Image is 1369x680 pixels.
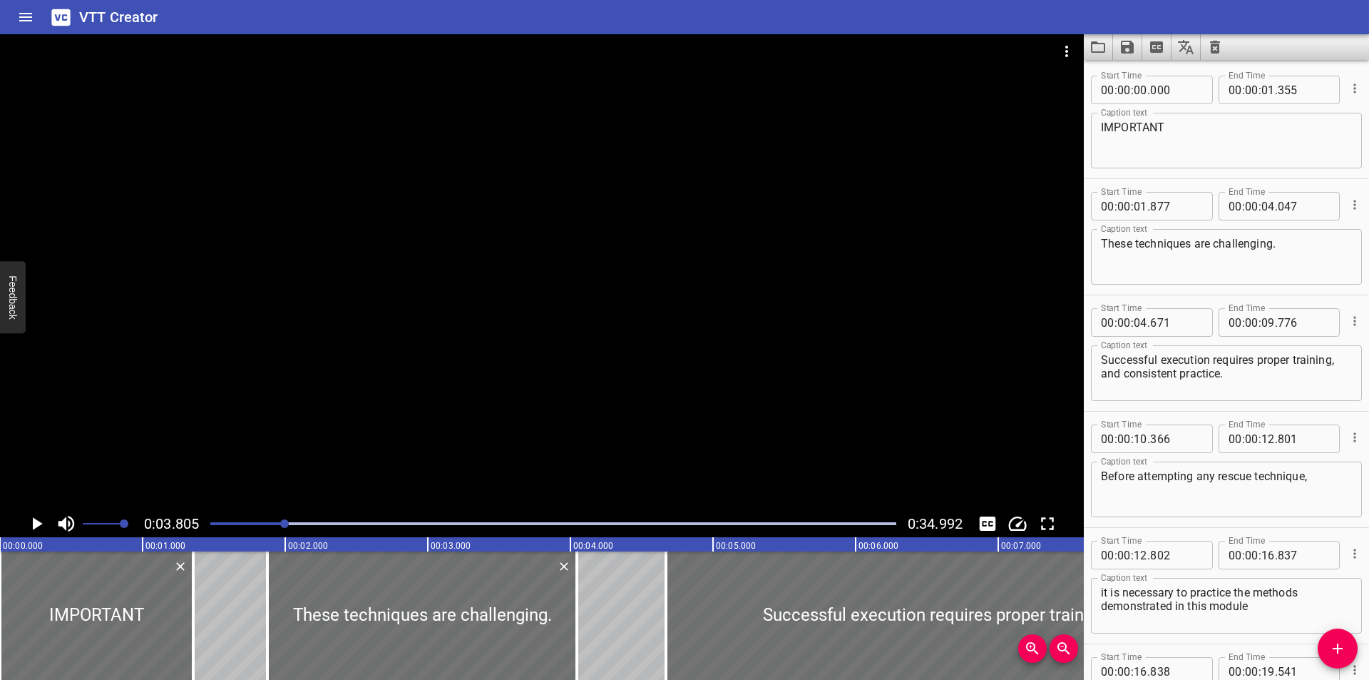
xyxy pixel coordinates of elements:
[1258,308,1261,337] span: :
[1101,121,1352,161] textarea: IMPORTANT
[1018,634,1047,663] button: Zoom In
[1147,76,1150,104] span: .
[1101,76,1114,104] input: 00
[144,515,199,532] span: 0:03.805
[1229,541,1242,569] input: 00
[1229,308,1242,337] input: 00
[1134,76,1147,104] input: 00
[1117,541,1131,569] input: 00
[1275,425,1278,453] span: .
[1275,308,1278,337] span: .
[1004,510,1031,537] button: Change Playback Speed
[1114,541,1117,569] span: :
[1275,192,1278,220] span: .
[1101,586,1352,626] textarea: it is necessary to practice the methods demonstrated in this module
[1261,192,1275,220] input: 04
[1101,470,1352,510] textarea: Before attempting any rescue technique,
[716,541,756,551] text: 00:05.000
[1150,425,1202,453] input: 366
[1101,308,1114,337] input: 00
[1134,541,1147,569] input: 12
[1050,34,1084,68] button: Video Options
[974,510,1001,537] button: Toggle captions
[1345,312,1364,330] button: Cue Options
[1117,76,1131,104] input: 00
[1131,192,1134,220] span: :
[1278,541,1330,569] input: 837
[1261,425,1275,453] input: 12
[1345,196,1364,214] button: Cue Options
[1117,192,1131,220] input: 00
[1150,308,1202,337] input: 671
[1201,34,1229,60] button: Clear captions
[1001,541,1041,551] text: 00:07.000
[145,541,185,551] text: 00:01.000
[1245,76,1258,104] input: 00
[1229,192,1242,220] input: 00
[1131,308,1134,337] span: :
[1261,76,1275,104] input: 01
[1142,34,1171,60] button: Extract captions from video
[1258,425,1261,453] span: :
[1131,76,1134,104] span: :
[1101,192,1114,220] input: 00
[1229,425,1242,453] input: 00
[288,541,328,551] text: 00:02.000
[1275,76,1278,104] span: .
[555,557,573,576] button: Delete
[1258,192,1261,220] span: :
[1345,661,1364,679] button: Cue Options
[1147,308,1150,337] span: .
[1114,425,1117,453] span: :
[1150,192,1202,220] input: 877
[1206,39,1224,56] svg: Clear captions
[23,510,50,537] button: Play/Pause
[1114,308,1117,337] span: :
[79,6,158,29] h6: VTT Creator
[1278,192,1330,220] input: 047
[1101,425,1114,453] input: 00
[1245,308,1258,337] input: 00
[1101,541,1114,569] input: 00
[1113,34,1142,60] button: Save captions to file
[1261,541,1275,569] input: 16
[53,510,80,537] button: Toggle mute
[1131,425,1134,453] span: :
[1345,303,1362,340] div: Cue Options
[1242,76,1245,104] span: :
[858,541,898,551] text: 00:06.000
[1258,541,1261,569] span: :
[573,541,613,551] text: 00:04.000
[1101,353,1352,394] textarea: Successful execution requires proper training, and consistent practice.
[1101,237,1352,278] textarea: These techniques are challenging.
[1134,308,1147,337] input: 04
[1114,192,1117,220] span: :
[1177,39,1194,56] svg: Translate captions
[1242,541,1245,569] span: :
[1034,510,1061,537] button: Toggle fullscreen
[1229,76,1242,104] input: 00
[1131,541,1134,569] span: :
[1345,186,1362,223] div: Cue Options
[908,515,963,532] span: 0:34.992
[1345,70,1362,107] div: Cue Options
[1242,308,1245,337] span: :
[1275,541,1278,569] span: .
[1150,541,1202,569] input: 802
[1345,535,1362,572] div: Cue Options
[1245,192,1258,220] input: 00
[1258,76,1261,104] span: :
[1345,544,1364,563] button: Cue Options
[3,541,43,551] text: 00:00.000
[1117,308,1131,337] input: 00
[1050,634,1078,663] button: Zoom Out
[1245,541,1258,569] input: 00
[120,519,128,528] span: Set video volume
[1345,428,1364,447] button: Cue Options
[1278,76,1330,104] input: 355
[1242,192,1245,220] span: :
[1278,308,1330,337] input: 776
[1278,425,1330,453] input: 801
[1147,541,1150,569] span: .
[1242,425,1245,453] span: :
